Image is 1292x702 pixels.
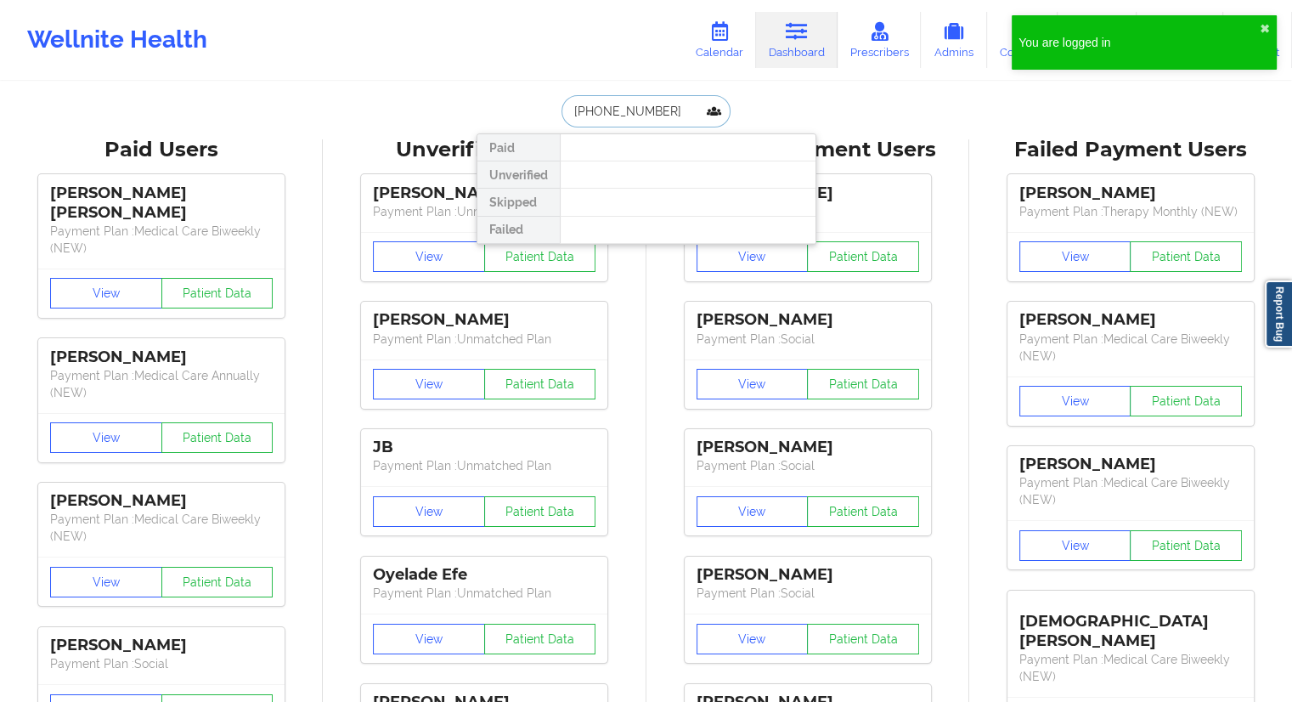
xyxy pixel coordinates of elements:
[373,241,485,272] button: View
[373,585,595,602] p: Payment Plan : Unmatched Plan
[373,184,595,203] div: [PERSON_NAME]
[1019,651,1242,685] p: Payment Plan : Medical Care Biweekly (NEW)
[1019,599,1242,651] div: [DEMOGRAPHIC_DATA][PERSON_NAME]
[683,12,756,68] a: Calendar
[1130,386,1242,416] button: Patient Data
[1018,34,1260,51] div: You are logged in
[12,137,311,163] div: Paid Users
[50,491,273,511] div: [PERSON_NAME]
[1019,241,1131,272] button: View
[477,189,560,216] div: Skipped
[697,241,809,272] button: View
[484,496,596,527] button: Patient Data
[807,624,919,654] button: Patient Data
[161,422,274,453] button: Patient Data
[50,348,273,367] div: [PERSON_NAME]
[807,496,919,527] button: Patient Data
[697,496,809,527] button: View
[807,241,919,272] button: Patient Data
[477,134,560,161] div: Paid
[697,331,919,348] p: Payment Plan : Social
[756,12,838,68] a: Dashboard
[484,624,596,654] button: Patient Data
[1130,530,1242,561] button: Patient Data
[373,310,595,330] div: [PERSON_NAME]
[1260,22,1270,36] button: close
[477,161,560,189] div: Unverified
[1019,455,1242,474] div: [PERSON_NAME]
[1019,474,1242,508] p: Payment Plan : Medical Care Biweekly (NEW)
[373,496,485,527] button: View
[1019,530,1131,561] button: View
[921,12,987,68] a: Admins
[373,565,595,585] div: Oyelade Efe
[50,422,162,453] button: View
[1265,280,1292,348] a: Report Bug
[1019,310,1242,330] div: [PERSON_NAME]
[1130,241,1242,272] button: Patient Data
[484,241,596,272] button: Patient Data
[477,217,560,244] div: Failed
[50,655,273,672] p: Payment Plan : Social
[1019,386,1131,416] button: View
[373,331,595,348] p: Payment Plan : Unmatched Plan
[987,12,1058,68] a: Coaches
[807,369,919,399] button: Patient Data
[697,624,809,654] button: View
[697,457,919,474] p: Payment Plan : Social
[697,585,919,602] p: Payment Plan : Social
[161,567,274,597] button: Patient Data
[1019,184,1242,203] div: [PERSON_NAME]
[50,223,273,257] p: Payment Plan : Medical Care Biweekly (NEW)
[697,369,809,399] button: View
[50,367,273,401] p: Payment Plan : Medical Care Annually (NEW)
[161,278,274,309] button: Patient Data
[1019,331,1242,365] p: Payment Plan : Medical Care Biweekly (NEW)
[50,184,273,223] div: [PERSON_NAME] [PERSON_NAME]
[697,565,919,585] div: [PERSON_NAME]
[50,511,273,545] p: Payment Plan : Medical Care Biweekly (NEW)
[373,457,595,474] p: Payment Plan : Unmatched Plan
[373,624,485,654] button: View
[697,310,919,330] div: [PERSON_NAME]
[1019,203,1242,220] p: Payment Plan : Therapy Monthly (NEW)
[697,438,919,457] div: [PERSON_NAME]
[50,567,162,597] button: View
[50,636,273,655] div: [PERSON_NAME]
[981,137,1280,163] div: Failed Payment Users
[373,369,485,399] button: View
[373,203,595,220] p: Payment Plan : Unmatched Plan
[484,369,596,399] button: Patient Data
[50,278,162,309] button: View
[838,12,922,68] a: Prescribers
[335,137,634,163] div: Unverified Users
[373,438,595,457] div: JB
